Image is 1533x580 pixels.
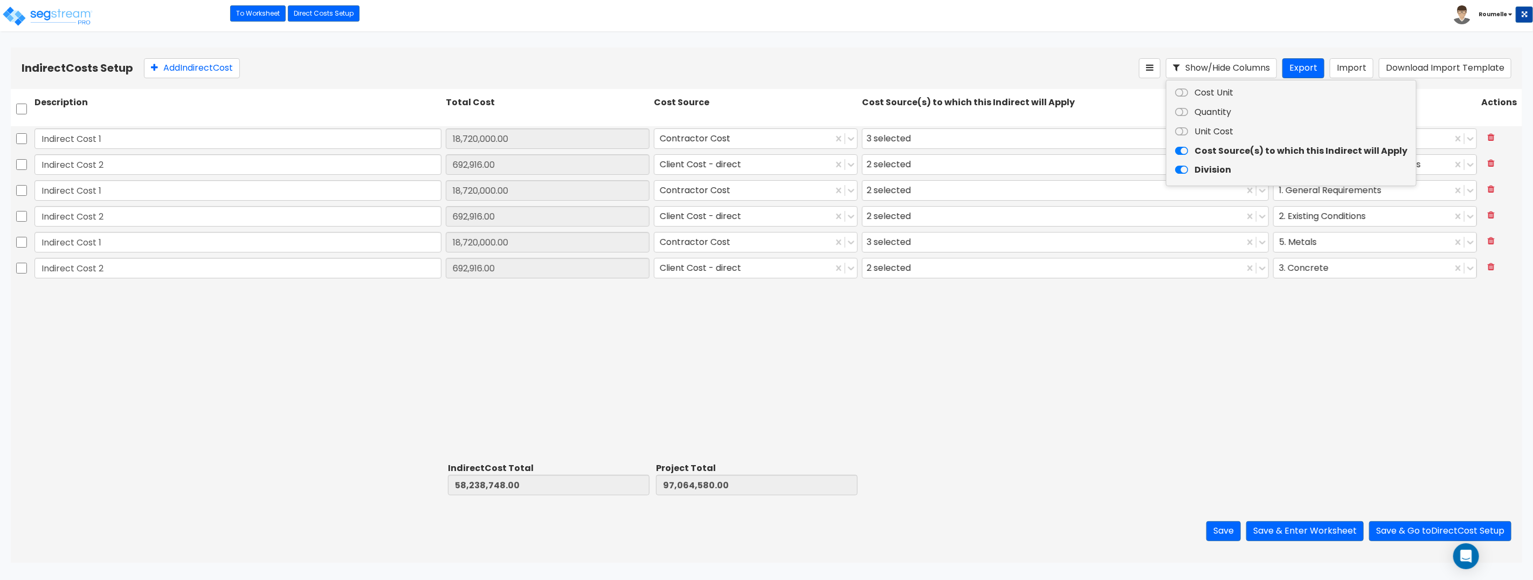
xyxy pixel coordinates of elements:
img: logo_pro_r.png [2,5,93,27]
a: Direct Costs Setup [288,5,360,22]
div: Indirect Cost Total [448,462,650,475]
div: 2 selected [867,156,915,173]
b: Indirect Costs Setup [22,60,133,76]
div: 55gg, Client Cost - direct [862,258,1269,278]
button: Delete Row [1481,180,1501,199]
div: 5. Metals [1273,232,1477,253]
button: Delete Row [1481,232,1501,251]
div: Contractor Cost [654,180,858,201]
div: 3 selected [867,130,915,147]
div: Total Cost [444,94,652,121]
div: 2. Existing Conditions [1273,206,1477,227]
button: Delete Row [1481,258,1501,277]
div: Client Cost - direct [654,206,858,227]
div: Open Intercom Messenger [1453,543,1479,569]
div: 55gg, Client Cost - direct [862,154,1269,175]
div: Description [32,94,444,121]
button: Save & Enter Worksheet [1246,521,1364,541]
button: Delete Row [1481,128,1501,147]
div: Cost Source(s) to which this Indirect will Apply [860,94,1271,121]
button: Reorder Items [1139,58,1161,78]
div: Project Total [656,462,858,475]
button: AddIndirectCost [144,58,240,78]
div: Actions [1479,94,1522,121]
label: Cost Source(s) to which this Indirect will Apply [1166,143,1416,160]
button: Import [1330,58,1373,78]
label: Division [1166,162,1416,179]
div: 3. Concrete [1273,258,1477,278]
b: Roumelle [1479,10,1507,18]
button: Delete Row [1481,154,1501,173]
button: Show/Hide Columns [1166,58,1277,78]
div: Client Cost - direct, Client Cost - Expense [862,180,1269,201]
div: Client Cost, Client Cost - direct, Client Cost - Expense [862,232,1269,253]
div: Contractor Cost [654,128,858,149]
div: 2 selected [867,260,915,276]
div: 2 selected [867,208,915,224]
label: Unit Cost [1166,124,1416,140]
label: Quantity [1166,104,1416,121]
button: Save & Go toDirectCost Setup [1369,521,1511,541]
div: 3 selected [867,234,915,250]
label: Cost Unit [1166,85,1416,101]
div: Client Cost - direct [654,154,858,175]
button: Delete Row [1481,206,1501,225]
img: avatar.png [1453,5,1472,24]
button: Export [1282,58,1324,78]
div: 2 selected [867,182,915,199]
div: Client Cost, Client Cost - direct, Client Cost - Expense [862,128,1269,149]
button: Download Import Template [1379,58,1511,78]
div: 55gg, Client Cost - direct [862,206,1269,227]
div: Contractor Cost [654,232,858,253]
div: 1. General Requirements [1273,180,1477,201]
div: Client Cost - direct [654,258,858,278]
a: To Worksheet [230,5,286,22]
div: Cost Source [652,94,860,121]
button: Save [1206,521,1241,541]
